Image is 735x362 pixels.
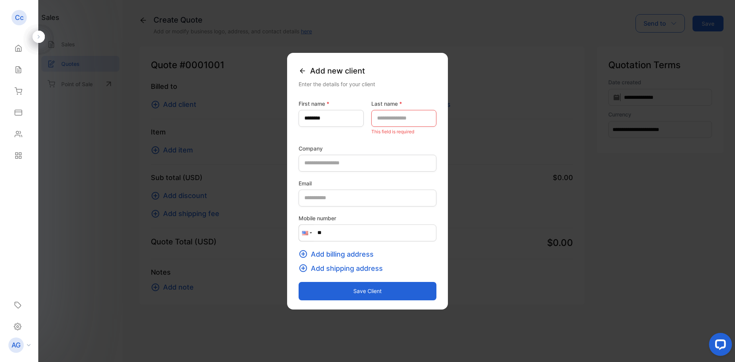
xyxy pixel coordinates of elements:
[15,13,24,23] p: Cc
[371,127,436,137] p: This field is required
[299,144,436,152] label: Company
[310,65,365,77] span: Add new client
[299,214,436,222] label: Mobile number
[299,179,436,187] label: Email
[299,249,378,259] button: Add billing address
[299,263,387,274] button: Add shipping address
[299,80,436,88] div: Enter the details for your client
[11,340,21,350] p: AG
[299,100,364,108] label: First name
[311,263,383,274] span: Add shipping address
[703,330,735,362] iframe: LiveChat chat widget
[299,225,314,241] div: United States: + 1
[371,100,436,108] label: Last name
[311,249,374,259] span: Add billing address
[299,282,436,300] button: Save client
